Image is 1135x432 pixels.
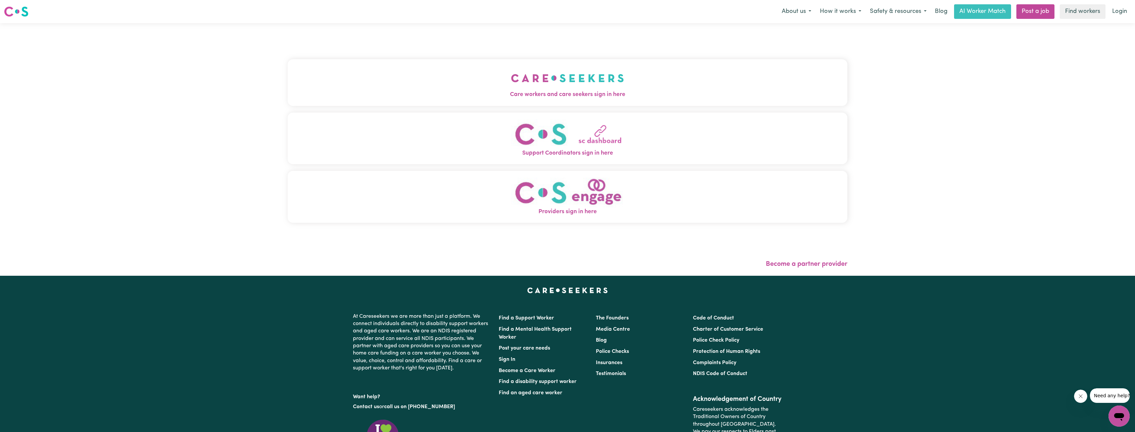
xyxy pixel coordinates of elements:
[596,349,629,354] a: Police Checks
[499,346,550,351] a: Post your care needs
[499,368,555,373] a: Become a Care Worker
[766,261,847,267] a: Become a partner provider
[353,310,491,375] p: At Careseekers we are more than just a platform. We connect individuals directly to disability su...
[931,4,951,19] a: Blog
[596,327,630,332] a: Media Centre
[288,208,847,216] span: Providers sign in here
[1016,4,1054,19] a: Post a job
[499,390,562,396] a: Find an aged care worker
[4,4,28,19] a: Careseekers logo
[693,349,760,354] a: Protection of Human Rights
[288,113,847,165] button: Support Coordinators sign in here
[596,338,607,343] a: Blog
[1108,4,1131,19] a: Login
[499,357,515,362] a: Sign In
[1108,406,1130,427] iframe: Button to launch messaging window
[1060,4,1106,19] a: Find workers
[499,315,554,321] a: Find a Support Worker
[693,360,736,365] a: Complaints Policy
[353,404,379,409] a: Contact us
[4,6,28,18] img: Careseekers logo
[596,371,626,376] a: Testimonials
[816,5,866,19] button: How it works
[288,90,847,99] span: Care workers and care seekers sign in here
[1090,388,1130,403] iframe: Message from company
[288,149,847,158] span: Support Coordinators sign in here
[1074,390,1087,403] iframe: Close message
[499,379,577,384] a: Find a disability support worker
[693,327,763,332] a: Charter of Customer Service
[777,5,816,19] button: About us
[693,338,739,343] a: Police Check Policy
[353,391,491,401] p: Want help?
[596,315,629,321] a: The Founders
[4,5,40,10] span: Need any help?
[384,404,455,409] a: call us on [PHONE_NUMBER]
[693,315,734,321] a: Code of Conduct
[288,171,847,223] button: Providers sign in here
[866,5,931,19] button: Safety & resources
[527,288,608,293] a: Careseekers home page
[954,4,1011,19] a: AI Worker Match
[596,360,622,365] a: Insurances
[353,401,491,413] p: or
[288,59,847,106] button: Care workers and care seekers sign in here
[693,395,782,403] h2: Acknowledgement of Country
[499,327,572,340] a: Find a Mental Health Support Worker
[693,371,747,376] a: NDIS Code of Conduct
